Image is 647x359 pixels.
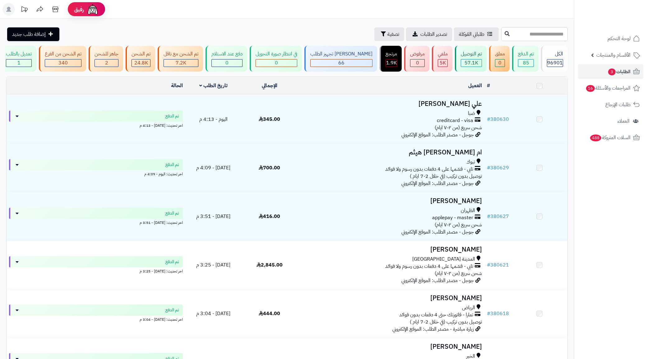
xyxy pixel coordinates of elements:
[16,3,32,17] a: تحديثات المنصة
[399,311,473,319] span: تمارا - فاتورتك حتى 4 دفعات بدون فوائد
[164,59,198,67] div: 7222
[259,116,280,123] span: 345.00
[196,310,230,317] span: [DATE] - 3:04 م
[466,158,475,166] span: تبوك
[487,164,509,172] a: #380629
[176,59,186,67] span: 7.2K
[300,197,482,205] h3: [PERSON_NAME]
[87,46,124,72] a: جاهز للشحن 2
[156,46,204,72] a: تم الشحن مع ناقل 7.2K
[438,59,447,67] div: 4999
[589,134,602,142] span: 488
[196,213,230,220] span: [DATE] - 3:51 م
[300,100,482,107] h3: علي [PERSON_NAME]
[547,50,563,58] div: الكل
[487,310,490,317] span: #
[74,6,84,13] span: رفيق
[410,50,425,58] div: مرفوض
[617,117,630,125] span: العملاء
[468,82,482,89] a: العميل
[132,50,150,58] div: تم الشحن
[487,116,509,123] a: #380630
[124,46,156,72] a: تم الشحن 24.8K
[204,46,248,72] a: دفع عند الاستلام 0
[487,116,490,123] span: #
[488,46,511,72] a: معلق 0
[134,59,148,67] span: 24.8K
[608,67,631,76] span: الطلبات
[608,68,616,76] span: 3
[518,50,534,58] div: تم الدفع
[540,46,569,72] a: الكل96901
[487,310,509,317] a: #380618
[259,310,280,317] span: 444.00
[385,166,473,173] span: تابي - قسّمها على 4 دفعات بدون رسوم ولا فوائد
[578,64,643,79] a: الطلبات3
[435,124,482,131] span: شحن سريع (من ٢-٧ ايام)
[303,46,378,72] a: [PERSON_NAME] تجهيز الطلب 66
[420,31,447,38] span: تصدير الطلبات
[212,59,242,67] div: 0
[495,50,505,58] div: معلق
[518,59,534,67] div: 85
[256,50,297,58] div: في انتظار صورة التحويل
[196,261,230,269] span: [DATE] - 3:25 م
[523,59,529,67] span: 85
[468,110,475,117] span: ضبا
[196,164,230,172] span: [DATE] - 4:09 م
[165,259,179,265] span: تم الدفع
[440,59,446,67] span: 5K
[6,59,31,67] div: 1
[401,277,474,284] span: جوجل - مصدر الطلب: الموقع الإلكتروني
[596,51,631,59] span: الأقسام والمنتجات
[9,122,183,128] div: اخر تحديث: [DATE] - 4:13 م
[58,59,68,67] span: 340
[498,59,501,67] span: 0
[401,228,474,236] span: جوجل - مصدر الطلب: الموقع الإلكتروني
[605,5,641,18] img: logo-2.png
[6,50,32,58] div: تعديل بالطلب
[401,131,474,139] span: جوجل - مصدر الطلب: الموقع الإلكتروني
[487,261,509,269] a: #380621
[95,59,118,67] div: 2
[387,31,399,38] span: تصفية
[165,162,179,168] span: تم الدفع
[586,85,595,92] span: 16
[585,84,631,92] span: المراجعات والأسئلة
[165,307,179,313] span: تم الدفع
[45,59,81,67] div: 340
[432,214,473,221] span: applepay - master
[225,59,229,67] span: 0
[487,261,490,269] span: #
[487,213,490,220] span: #
[454,27,499,41] a: طلباتي المُوكلة
[410,318,482,326] span: توصيل بدون تركيب (في خلال 2-7 ايام )
[464,59,478,67] span: 57.1K
[487,82,490,89] a: #
[608,34,631,43] span: لوحة التحكم
[578,97,643,112] a: طلبات الإرجاع
[495,59,505,67] div: 0
[300,149,482,156] h3: ام [PERSON_NAME] هيثم
[578,31,643,46] a: لوحة التحكم
[461,207,475,214] span: الظهران
[132,59,150,67] div: 24795
[385,263,473,270] span: تابي - قسّمها على 4 دفعات بدون رسوم ولا فوائد
[262,82,277,89] a: الإجمالي
[9,316,183,322] div: اخر تحديث: [DATE] - 3:04 م
[392,325,474,333] span: زيارة مباشرة - مصدر الطلب: الموقع الإلكتروني
[401,180,474,187] span: جوجل - مصدر الطلب: الموقع الإلكتروني
[435,270,482,277] span: شحن سريع (من ٢-٧ ايام)
[256,261,283,269] span: 2,845.00
[338,59,344,67] span: 66
[211,50,243,58] div: دفع عند الاستلام
[589,133,631,142] span: السلات المتروكة
[487,164,490,172] span: #
[438,50,448,58] div: ملغي
[9,219,183,225] div: اخر تحديث: [DATE] - 3:51 م
[300,343,482,350] h3: [PERSON_NAME]
[412,256,475,263] span: المدينة [GEOGRAPHIC_DATA]
[487,213,509,220] a: #380627
[300,295,482,302] h3: [PERSON_NAME]
[164,50,198,58] div: تم الشحن مع ناقل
